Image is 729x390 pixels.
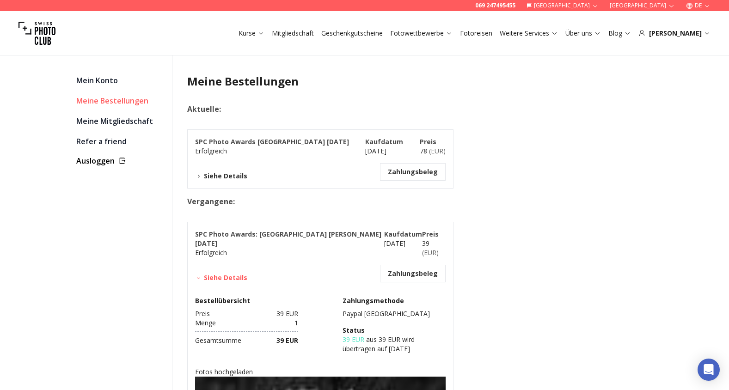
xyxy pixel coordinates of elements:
[420,137,436,146] span: Preis
[76,115,165,128] a: Meine Mitgliedschaft
[187,74,542,89] h1: Meine Bestellungen
[565,29,601,38] a: Über uns
[422,230,439,238] span: Preis
[276,309,298,318] span: 39 EUR
[365,146,386,155] span: [DATE]
[388,269,438,278] button: Zahlungsbeleg
[343,326,365,335] span: Status
[195,230,381,248] span: SPC Photo Awards: [GEOGRAPHIC_DATA] [PERSON_NAME][DATE]
[343,335,364,344] span: 39 EUR
[343,335,415,353] span: aus 39 EUR wird übertragen auf [DATE]
[272,29,314,38] a: Mitgliedschaft
[76,155,165,166] button: Ausloggen
[195,367,446,377] h4: Fotos hochgeladen
[384,230,422,238] span: Kaufdatum
[384,239,405,248] span: [DATE]
[195,296,298,305] div: Bestellübersicht
[386,27,456,40] button: Fotowettbewerbe
[608,29,631,38] a: Blog
[268,27,318,40] button: Mitgliedschaft
[195,248,227,257] span: Erfolgreich
[276,336,298,345] b: 39 EUR
[390,29,453,38] a: Fotowettbewerbe
[422,248,439,257] span: ( EUR )
[420,146,446,155] span: 78
[195,318,216,327] span: Menge
[460,29,492,38] a: Fotoreisen
[195,146,227,155] span: Erfolgreich
[605,27,635,40] button: Blog
[500,29,558,38] a: Weitere Services
[475,2,515,9] a: 069 247495455
[698,359,720,381] div: Open Intercom Messenger
[343,309,430,318] span: P aypal [GEOGRAPHIC_DATA]
[239,29,264,38] a: Kurse
[318,27,386,40] button: Geschenkgutscheine
[388,167,438,177] button: Zahlungsbeleg
[235,27,268,40] button: Kurse
[195,273,247,282] button: Siehe Details
[76,94,165,107] div: Meine Bestellungen
[195,309,210,318] span: Preis
[195,171,247,181] button: Siehe Details
[294,318,298,327] span: 1
[638,29,711,38] div: [PERSON_NAME]
[76,135,165,148] a: Refer a friend
[496,27,562,40] button: Weitere Services
[76,74,165,87] a: Mein Konto
[18,15,55,52] img: Swiss photo club
[195,137,349,146] span: SPC Photo Awards [GEOGRAPHIC_DATA] [DATE]
[321,29,383,38] a: Geschenkgutscheine
[562,27,605,40] button: Über uns
[195,336,241,345] span: Gesamtsumme
[187,196,542,207] h2: Vergangene :
[365,137,403,146] span: Kaufdatum
[422,239,439,257] span: 39
[456,27,496,40] button: Fotoreisen
[429,146,446,155] span: ( EUR )
[187,104,542,115] h2: Aktuelle :
[343,296,446,305] div: Zahlungsmethode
